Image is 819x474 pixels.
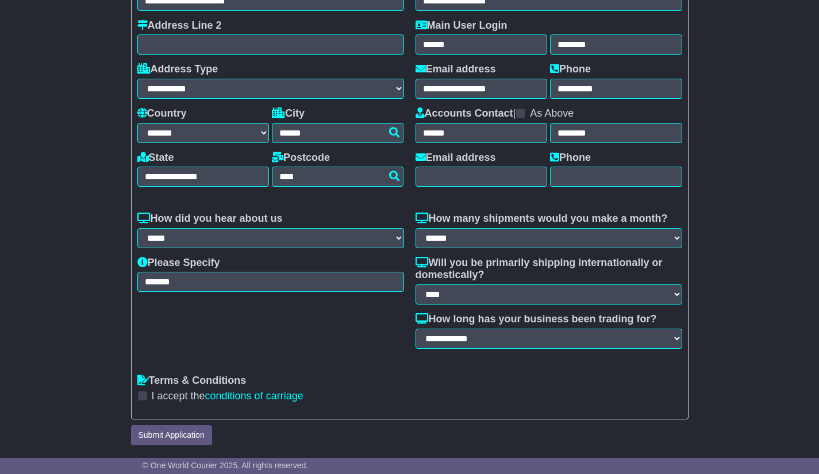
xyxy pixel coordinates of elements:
label: Country [137,107,187,120]
label: Will you be primarily shipping internationally or domestically? [416,257,682,282]
label: Address Type [137,63,218,76]
label: Main User Login [416,20,507,32]
label: Accounts Contact [416,107,513,120]
label: How long has your business been trading for? [416,313,657,326]
label: Email address [416,152,496,164]
button: Submit Application [131,425,212,445]
div: | [416,107,682,123]
label: City [272,107,305,120]
a: conditions of carriage [205,390,303,402]
label: Email address [416,63,496,76]
label: Terms & Conditions [137,375,247,387]
label: I accept the [152,390,303,403]
span: © One World Courier 2025. All rights reserved. [143,461,309,470]
label: Address Line 2 [137,20,222,32]
label: Phone [550,152,591,164]
label: As Above [530,107,574,120]
label: Phone [550,63,591,76]
label: How did you hear about us [137,213,283,225]
label: How many shipments would you make a month? [416,213,668,225]
label: State [137,152,174,164]
label: Please Specify [137,257,220,269]
label: Postcode [272,152,330,164]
